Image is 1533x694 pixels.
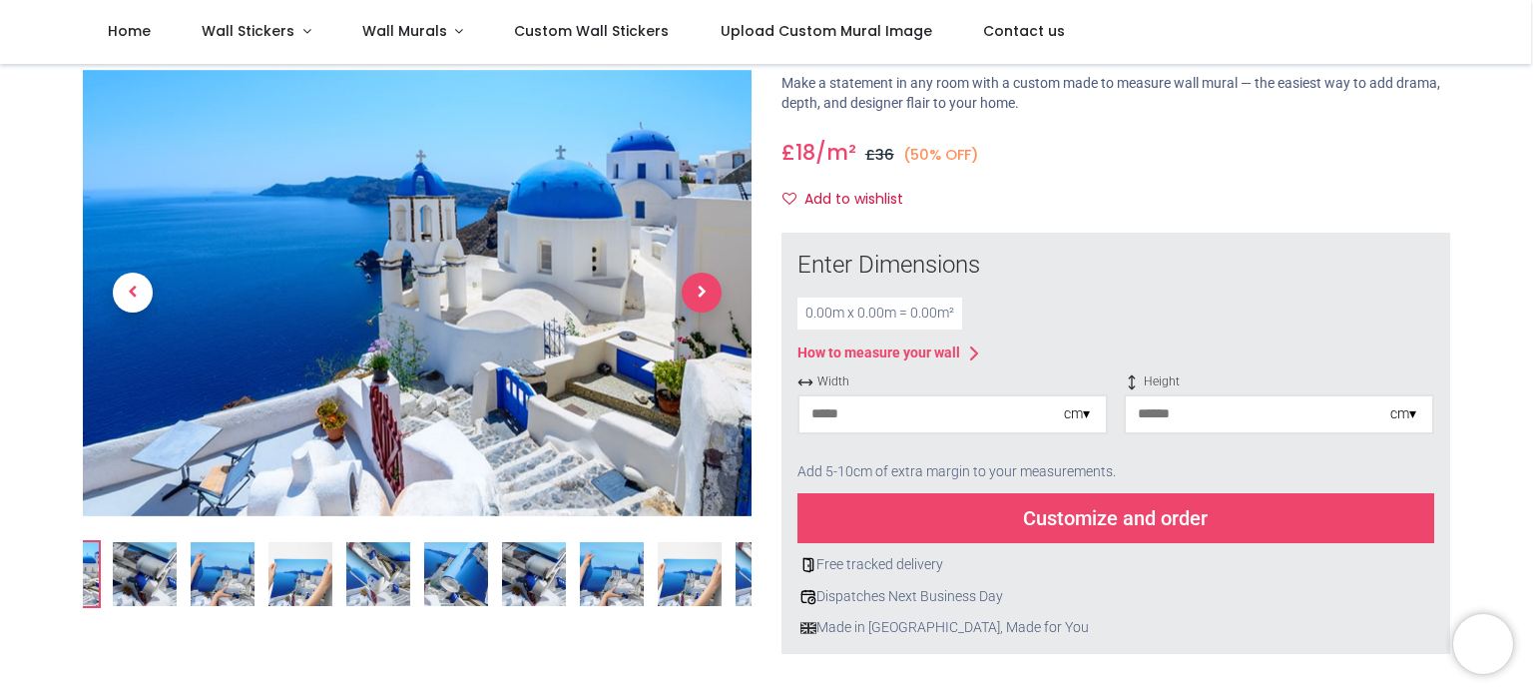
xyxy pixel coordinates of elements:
img: Extra product image [113,542,177,606]
div: Add 5-10cm of extra margin to your measurements. [797,450,1434,494]
img: Extra product image [580,542,644,606]
img: Extra product image [424,542,488,606]
span: Home [108,21,151,41]
p: Make a statement in any room with a custom made to measure wall mural — the easiest way to add dr... [781,74,1450,113]
iframe: Brevo live chat [1453,614,1513,674]
div: Made in [GEOGRAPHIC_DATA], Made for You [797,618,1434,638]
span: £ [865,145,894,165]
span: 36 [875,145,894,165]
img: Extra product image [268,542,332,606]
span: Width [797,373,1108,390]
span: Custom Wall Stickers [514,21,669,41]
img: WS-42609-03 [83,70,752,516]
img: Extra product image [502,542,566,606]
span: Next [682,274,722,314]
img: Extra product image [191,542,255,606]
span: Wall Murals [362,21,447,41]
span: Contact us [983,21,1065,41]
span: 18 [795,138,815,167]
div: How to measure your wall [797,344,960,363]
span: Height [1124,373,1434,390]
img: uk [800,620,816,636]
div: cm ▾ [1064,404,1090,424]
a: Next [652,137,752,449]
span: £ [781,138,815,167]
small: (50% OFF) [903,145,979,166]
i: Add to wishlist [782,192,796,206]
div: 0.00 m x 0.00 m = 0.00 m² [797,298,962,330]
span: Wall Stickers [202,21,294,41]
a: Previous [83,137,183,449]
img: Extra product image [346,542,410,606]
span: /m² [815,138,856,167]
div: Free tracked delivery [797,555,1434,575]
span: Previous [113,274,153,314]
div: cm ▾ [1390,404,1416,424]
span: Upload Custom Mural Image [721,21,932,41]
div: Dispatches Next Business Day [797,587,1434,607]
img: Extra product image [736,542,799,606]
div: Enter Dimensions [797,249,1434,283]
div: Customize and order [797,493,1434,543]
button: Add to wishlistAdd to wishlist [781,183,920,217]
img: Extra product image [658,542,722,606]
